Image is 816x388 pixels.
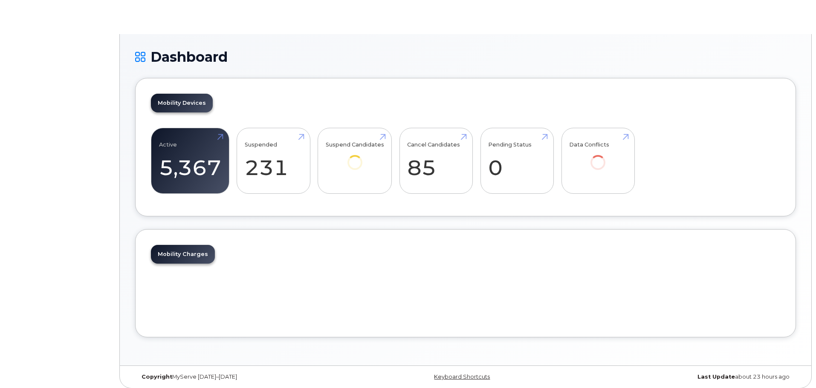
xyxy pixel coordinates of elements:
[159,133,221,189] a: Active 5,367
[576,374,796,380] div: about 23 hours ago
[135,374,356,380] div: MyServe [DATE]–[DATE]
[326,133,384,182] a: Suspend Candidates
[407,133,465,189] a: Cancel Candidates 85
[434,374,490,380] a: Keyboard Shortcuts
[135,49,796,64] h1: Dashboard
[245,133,302,189] a: Suspended 231
[569,133,627,182] a: Data Conflicts
[488,133,546,189] a: Pending Status 0
[151,94,213,112] a: Mobility Devices
[142,374,172,380] strong: Copyright
[151,245,215,264] a: Mobility Charges
[697,374,735,380] strong: Last Update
